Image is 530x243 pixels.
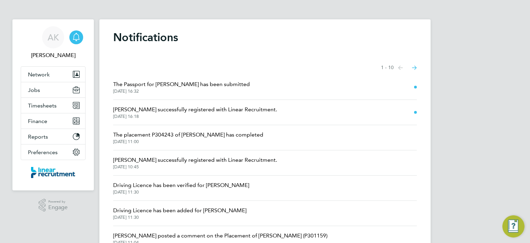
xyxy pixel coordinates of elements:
a: [PERSON_NAME] successfully registered with Linear Recruitment.[DATE] 16:18 [113,105,277,119]
span: Reports [28,133,48,140]
span: [PERSON_NAME] posted a comment on the Placement of [PERSON_NAME] (P301159) [113,232,327,240]
span: [DATE] 16:18 [113,114,277,119]
span: The placement P304243 of [PERSON_NAME] has completed [113,131,263,139]
span: Jobs [28,87,40,93]
span: Finance [28,118,47,124]
span: Driving Licence has been added for [PERSON_NAME] [113,206,246,215]
nav: Main navigation [12,19,94,190]
span: Driving Licence has been verified for [PERSON_NAME] [113,181,249,189]
button: Jobs [21,82,85,97]
span: [DATE] 10:45 [113,164,277,170]
a: The placement P304243 of [PERSON_NAME] has completed[DATE] 11:00 [113,131,263,144]
span: Ashley Kelly [21,51,86,59]
span: [DATE] 11:30 [113,189,249,195]
span: Engage [48,205,68,211]
button: Reports [21,129,85,144]
span: [DATE] 16:32 [113,88,250,94]
a: Go to home page [21,167,86,178]
span: AK [48,33,59,42]
span: Preferences [28,149,58,156]
button: Engage Resource Center [502,215,524,237]
span: Powered by [48,199,68,205]
span: 1 - 10 [381,64,394,71]
button: Timesheets [21,98,85,113]
a: Driving Licence has been verified for [PERSON_NAME][DATE] 11:30 [113,181,249,195]
span: [PERSON_NAME] successfully registered with Linear Recruitment. [113,105,277,114]
a: AK[PERSON_NAME] [21,26,86,59]
img: linearrecruitment-logo-retina.png [31,167,75,178]
span: [DATE] 11:30 [113,215,246,220]
a: Powered byEngage [39,199,68,212]
button: Finance [21,113,85,129]
span: Network [28,71,50,78]
a: [PERSON_NAME] successfully registered with Linear Recruitment.[DATE] 10:45 [113,156,277,170]
nav: Select page of notifications list [381,61,417,75]
a: The Passport for [PERSON_NAME] has been submitted[DATE] 16:32 [113,80,250,94]
span: Timesheets [28,102,57,109]
button: Preferences [21,144,85,160]
span: [PERSON_NAME] successfully registered with Linear Recruitment. [113,156,277,164]
span: [DATE] 11:00 [113,139,263,144]
a: Driving Licence has been added for [PERSON_NAME][DATE] 11:30 [113,206,246,220]
h1: Notifications [113,30,417,44]
button: Network [21,67,85,82]
span: The Passport for [PERSON_NAME] has been submitted [113,80,250,88]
